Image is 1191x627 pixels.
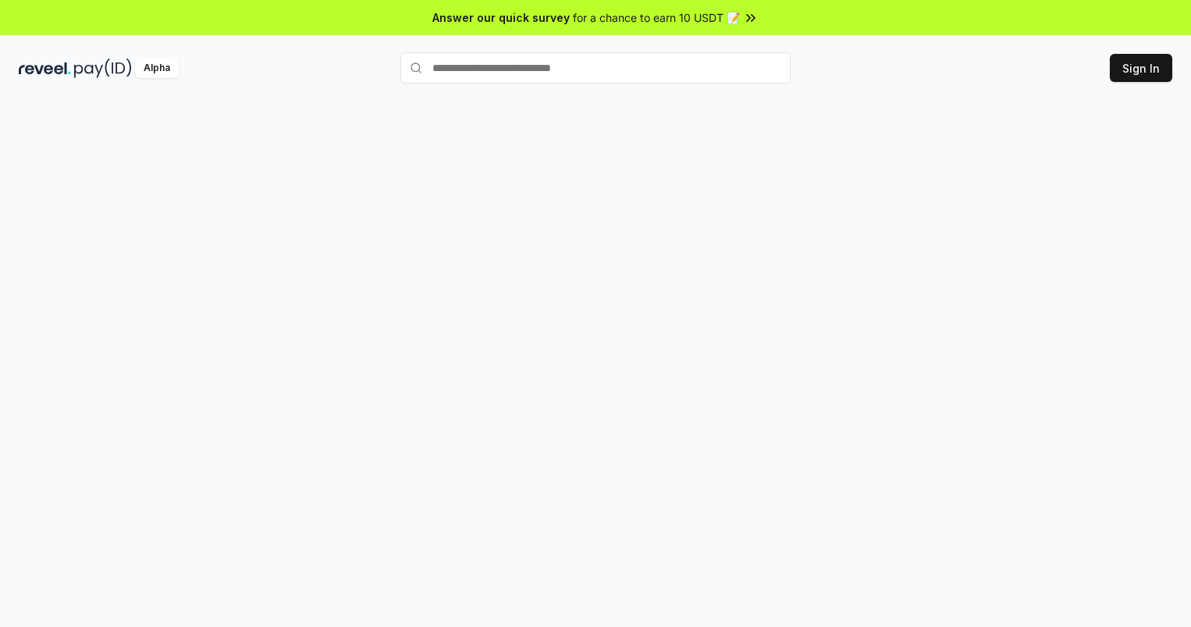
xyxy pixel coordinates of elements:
span: Answer our quick survey [432,9,570,26]
button: Sign In [1110,54,1172,82]
div: Alpha [135,59,179,78]
img: pay_id [74,59,132,78]
span: for a chance to earn 10 USDT 📝 [573,9,740,26]
img: reveel_dark [19,59,71,78]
